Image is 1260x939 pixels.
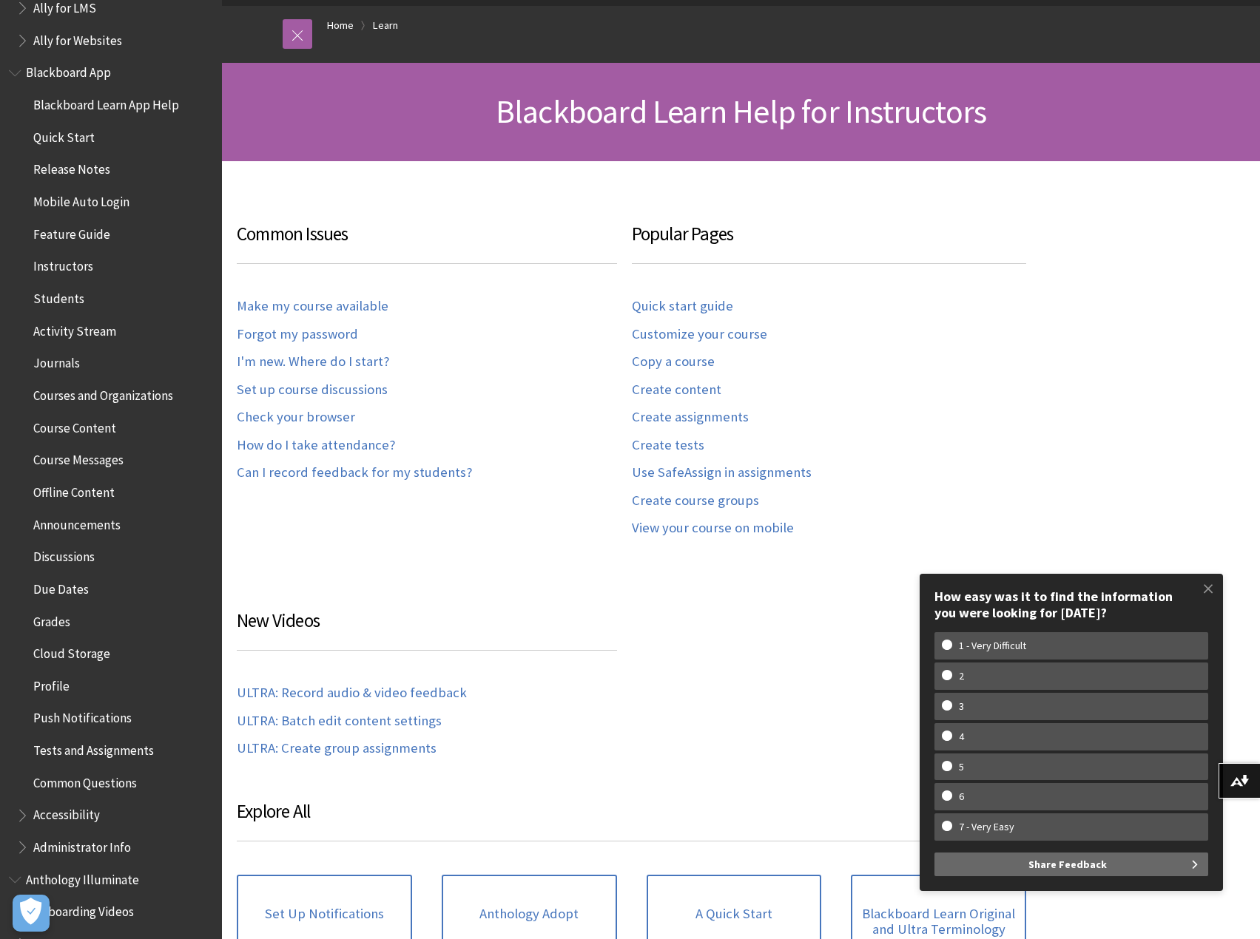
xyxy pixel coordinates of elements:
span: Quick Start [33,125,95,145]
a: Make my course available [237,298,388,315]
span: Blackboard Learn App Help [33,92,179,112]
w-span: 2 [942,670,981,682]
a: Create tests [632,437,704,454]
w-span: 3 [942,700,981,713]
a: Copy a course [632,353,715,370]
button: Share Feedback [934,852,1208,876]
span: Tests and Assignments [33,738,154,758]
span: Due Dates [33,577,89,597]
span: Accessibility [33,803,100,823]
a: ULTRA: Record audio & video feedback [237,685,467,702]
a: Learn [373,16,398,35]
span: Feature Guide [33,222,110,242]
a: Create assignments [632,409,749,426]
h3: New Videos [237,607,617,651]
span: Ally for Websites [33,28,122,48]
a: Use SafeAssign in assignments [632,464,812,481]
span: Common Questions [33,770,137,790]
span: Mobile Auto Login [33,189,129,209]
div: How easy was it to find the information you were looking for [DATE]? [934,589,1208,620]
span: Announcements [33,512,121,532]
w-span: 6 [942,790,981,803]
span: Profile [33,674,70,694]
a: Create course groups [632,492,759,509]
a: Forgot my password [237,326,358,343]
span: Share Feedback [1028,852,1107,876]
h3: Common Issues [237,220,617,264]
span: Administrator Info [33,835,131,855]
span: Students [33,286,84,306]
span: Anthology Illuminate [26,867,139,887]
a: ULTRA: Batch edit content settings [237,713,442,730]
w-span: 7 - Very Easy [942,821,1031,833]
span: Cloud Storage [33,641,110,661]
span: Offline Content [33,480,115,500]
a: Create content [632,382,721,399]
a: How do I take attendance? [237,437,395,454]
span: Grades [33,609,70,629]
a: ULTRA: Create group assignments [237,740,437,757]
span: Course Messages [33,448,124,468]
a: Check your browser [237,409,355,426]
h3: Popular Pages [632,220,1027,264]
a: Can I record feedback for my students? [237,464,472,481]
button: Open Preferences [13,895,50,932]
h3: Explore All [237,798,1026,841]
span: Onboarding Videos [33,900,134,920]
a: Customize your course [632,326,767,343]
span: Journals [33,351,80,371]
span: Blackboard App [26,61,111,81]
span: Instructors [33,254,93,274]
w-span: 5 [942,761,981,773]
span: Activity Stream [33,319,116,339]
span: Courses and Organizations [33,383,173,403]
span: Course Content [33,416,116,435]
w-span: 4 [942,730,981,743]
a: Set up course discussions [237,382,388,399]
span: Discussions [33,544,95,564]
a: Home [327,16,354,35]
span: Release Notes [33,157,110,177]
w-span: 1 - Very Difficult [942,640,1043,652]
a: I'm new. Where do I start? [237,353,389,370]
nav: Book outline for Blackboard App Help [9,61,213,860]
a: Quick start guide [632,298,733,315]
a: View your course on mobile [632,520,794,537]
span: Blackboard Learn Help for Instructors [496,91,986,132]
span: Push Notifications [33,706,132,726]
